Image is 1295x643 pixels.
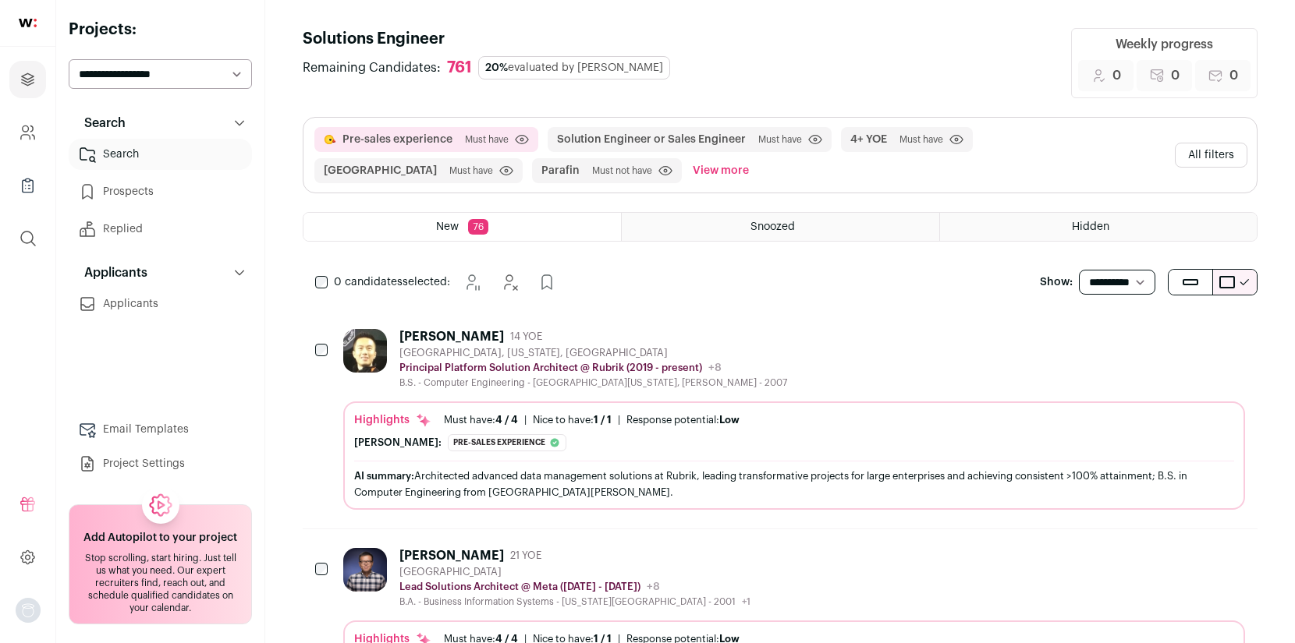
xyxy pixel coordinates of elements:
[399,347,787,359] div: [GEOGRAPHIC_DATA], [US_STATE], [GEOGRAPHIC_DATA]
[465,133,509,146] span: Must have
[69,414,252,445] a: Email Templates
[510,549,541,562] span: 21 YOE
[940,213,1257,241] a: Hidden
[690,158,752,183] button: View more
[69,108,252,139] button: Search
[592,164,652,177] span: Must not have
[758,133,802,146] span: Must have
[79,552,242,614] div: Stop scrolling, start hiring. Just tell us what you need. Our expert recruiters find, reach out, ...
[69,19,252,41] h2: Projects:
[622,213,938,241] a: Snoozed
[647,581,660,592] span: +8
[83,530,237,546] h2: Add Autopilot to your project
[1040,274,1073,290] p: Show:
[494,267,525,298] button: Hide
[354,471,414,481] span: AI summary:
[399,329,504,344] div: [PERSON_NAME]
[19,19,37,27] img: wellfound-shorthand-0d5821cbd27db2630d0214b213865d53afaa358527fdda9d0ea32b1df1b89c2c.svg
[69,214,252,245] a: Replied
[1072,221,1109,232] span: Hidden
[69,448,252,479] a: Project Settings
[399,548,504,564] div: [PERSON_NAME]
[1112,66,1121,85] span: 0
[447,58,472,78] div: 761
[899,133,943,146] span: Must have
[742,597,750,606] span: +1
[343,329,387,373] img: 5e698536491d084a0beb7c45f1d349266a70b09804e500be73307b9f83b72e56
[1229,66,1238,85] span: 0
[9,61,46,98] a: Projects
[9,114,46,151] a: Company and ATS Settings
[444,414,518,426] div: Must have:
[303,28,679,50] h1: Solutions Engineer
[69,504,252,624] a: Add Autopilot to your project Stop scrolling, start hiring. Just tell us what you need. Our exper...
[9,167,46,204] a: Company Lists
[557,132,746,147] button: Solution Engineer or Sales Engineer
[541,163,580,178] button: Parafin
[343,329,1245,510] a: [PERSON_NAME] 14 YOE [GEOGRAPHIC_DATA], [US_STATE], [GEOGRAPHIC_DATA] Principal Platform Solution...
[495,415,518,425] span: 4 / 4
[708,362,722,373] span: +8
[485,62,508,73] span: 20%
[444,414,740,426] ul: | |
[510,330,542,343] span: 14 YOE
[399,581,640,593] p: Lead Solutions Architect @ Meta ([DATE] - [DATE])
[1175,143,1247,168] button: All filters
[449,164,493,177] span: Must have
[69,257,252,288] button: Applicants
[16,598,41,623] img: nopic.png
[594,415,612,425] span: 1 / 1
[343,548,387,592] img: 04f94107238db8cc192e0876d5f1f2e47c932e620d3c42080a758eee7ec20240.jpg
[334,277,403,288] span: 0 candidates
[354,436,442,449] div: [PERSON_NAME]:
[69,288,252,320] a: Applicants
[448,434,566,451] div: Pre-sales experience
[399,566,750,578] div: [GEOGRAPHIC_DATA]
[69,176,252,207] a: Prospects
[531,267,562,298] button: Add to Prospects
[75,114,126,132] p: Search
[75,263,147,282] p: Applicants
[303,58,441,77] span: Remaining Candidates:
[16,598,41,623] button: Open dropdown
[468,219,488,235] span: 76
[533,414,612,426] div: Nice to have:
[342,132,452,147] button: Pre-sales experience
[436,221,459,232] span: New
[399,362,702,374] p: Principal Platform Solution Architect @ Rubrik (2019 - present)
[750,221,795,232] span: Snoozed
[626,414,740,426] div: Response potential:
[1116,35,1213,54] div: Weekly progress
[850,132,887,147] button: 4+ YOE
[334,274,450,290] span: selected:
[478,56,670,79] div: evaluated by [PERSON_NAME]
[324,163,437,178] button: [GEOGRAPHIC_DATA]
[399,595,750,608] div: B.A. - Business Information Systems - [US_STATE][GEOGRAPHIC_DATA] - 2001
[69,139,252,170] a: Search
[1171,66,1180,85] span: 0
[354,468,1234,500] div: Architected advanced data management solutions at Rubrik, leading transformative projects for lar...
[719,415,740,425] span: Low
[354,412,431,428] div: Highlights
[399,376,787,389] div: B.S. - Computer Engineering - [GEOGRAPHIC_DATA][US_STATE], [PERSON_NAME] - 2007
[456,267,488,298] button: Snooze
